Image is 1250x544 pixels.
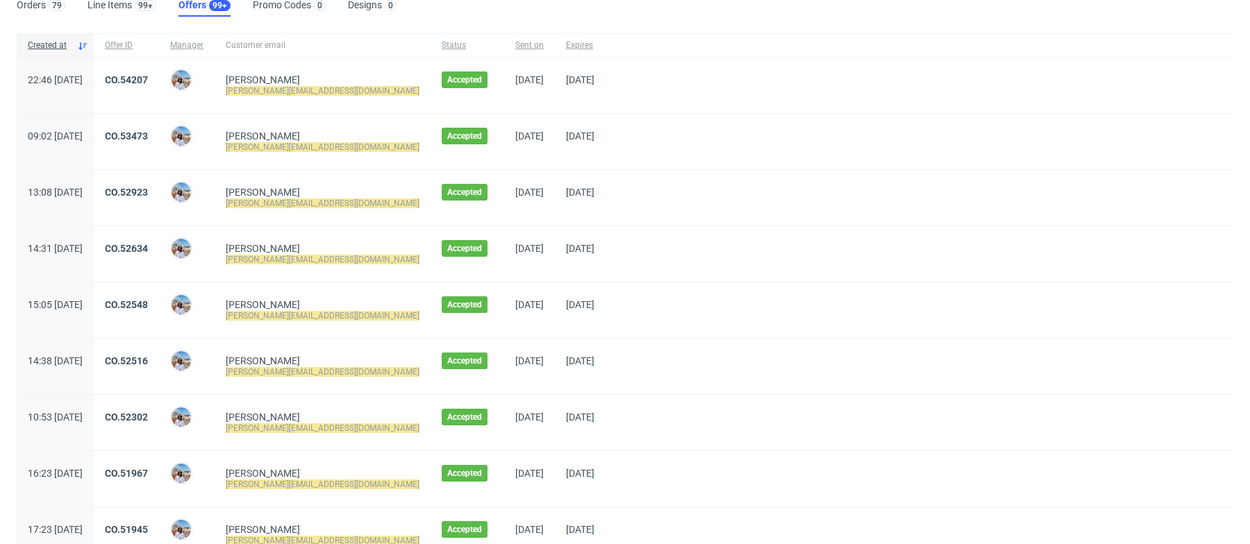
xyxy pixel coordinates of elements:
span: Accepted [447,299,482,310]
span: [DATE] [515,187,544,198]
span: 13:08 [DATE] [28,187,83,198]
span: Created at [28,40,72,51]
span: 10:53 [DATE] [28,411,83,423]
span: [DATE] [515,243,544,254]
div: 79 [52,1,62,10]
a: CO.52516 [105,355,148,366]
a: [PERSON_NAME] [226,411,300,423]
a: CO.51945 [105,524,148,535]
a: [PERSON_NAME] [226,187,300,198]
span: [DATE] [566,524,594,535]
span: Accepted [447,355,482,366]
img: Marta Kozłowska [172,464,191,483]
span: [DATE] [566,411,594,423]
img: Marta Kozłowska [172,520,191,539]
span: Accepted [447,524,482,535]
span: [DATE] [566,187,594,198]
span: Accepted [447,411,482,423]
img: Marta Kozłowska [172,70,191,90]
a: CO.52302 [105,411,148,423]
mark: [PERSON_NAME][EMAIL_ADDRESS][DOMAIN_NAME] [226,311,419,321]
img: Marta Kozłowska [172,182,191,202]
a: [PERSON_NAME] [226,243,300,254]
span: [DATE] [566,299,594,310]
div: 99+ [212,1,227,10]
span: [DATE] [515,299,544,310]
mark: [PERSON_NAME][EMAIL_ADDRESS][DOMAIN_NAME] [226,255,419,264]
span: [DATE] [566,355,594,366]
span: Accepted [447,187,482,198]
img: Marta Kozłowska [172,351,191,371]
a: CO.52548 [105,299,148,310]
span: 14:38 [DATE] [28,355,83,366]
span: [DATE] [515,355,544,366]
a: [PERSON_NAME] [226,524,300,535]
a: CO.52923 [105,187,148,198]
span: 16:23 [DATE] [28,468,83,479]
img: Marta Kozłowska [172,295,191,314]
div: 99+ [138,1,153,10]
span: [DATE] [566,130,594,142]
span: Accepted [447,74,482,85]
mark: [PERSON_NAME][EMAIL_ADDRESS][DOMAIN_NAME] [226,479,419,489]
span: [DATE] [515,524,544,535]
a: [PERSON_NAME] [226,355,300,366]
span: [DATE] [515,130,544,142]
mark: [PERSON_NAME][EMAIL_ADDRESS][DOMAIN_NAME] [226,142,419,152]
span: [DATE] [566,243,594,254]
span: [DATE] [515,468,544,479]
div: 0 [388,1,393,10]
a: [PERSON_NAME] [226,468,300,479]
span: 17:23 [DATE] [28,524,83,535]
span: [DATE] [566,468,594,479]
a: CO.54207 [105,74,148,85]
span: Offer ID [105,40,148,51]
span: Accepted [447,468,482,479]
img: Marta Kozłowska [172,239,191,258]
div: 0 [317,1,322,10]
span: [DATE] [566,74,594,85]
span: 15:05 [DATE] [28,299,83,310]
mark: [PERSON_NAME][EMAIL_ADDRESS][DOMAIN_NAME] [226,198,419,208]
mark: [PERSON_NAME][EMAIL_ADDRESS][DOMAIN_NAME] [226,86,419,96]
a: [PERSON_NAME] [226,74,300,85]
img: Marta Kozłowska [172,126,191,146]
span: 14:31 [DATE] [28,243,83,254]
a: CO.53473 [105,130,148,142]
span: Customer email [226,40,419,51]
span: 09:02 [DATE] [28,130,83,142]
a: [PERSON_NAME] [226,130,300,142]
span: Accepted [447,130,482,142]
mark: [PERSON_NAME][EMAIL_ADDRESS][DOMAIN_NAME] [226,367,419,377]
span: Manager [170,40,203,51]
a: CO.52634 [105,243,148,254]
a: CO.51967 [105,468,148,479]
span: 22:46 [DATE] [28,74,83,85]
span: Status [442,40,493,51]
span: Accepted [447,243,482,254]
span: Sent on [515,40,544,51]
img: Marta Kozłowska [172,407,191,427]
mark: [PERSON_NAME][EMAIL_ADDRESS][DOMAIN_NAME] [226,423,419,433]
a: [PERSON_NAME] [226,299,300,310]
span: [DATE] [515,74,544,85]
span: [DATE] [515,411,544,423]
span: Expires [566,40,594,51]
